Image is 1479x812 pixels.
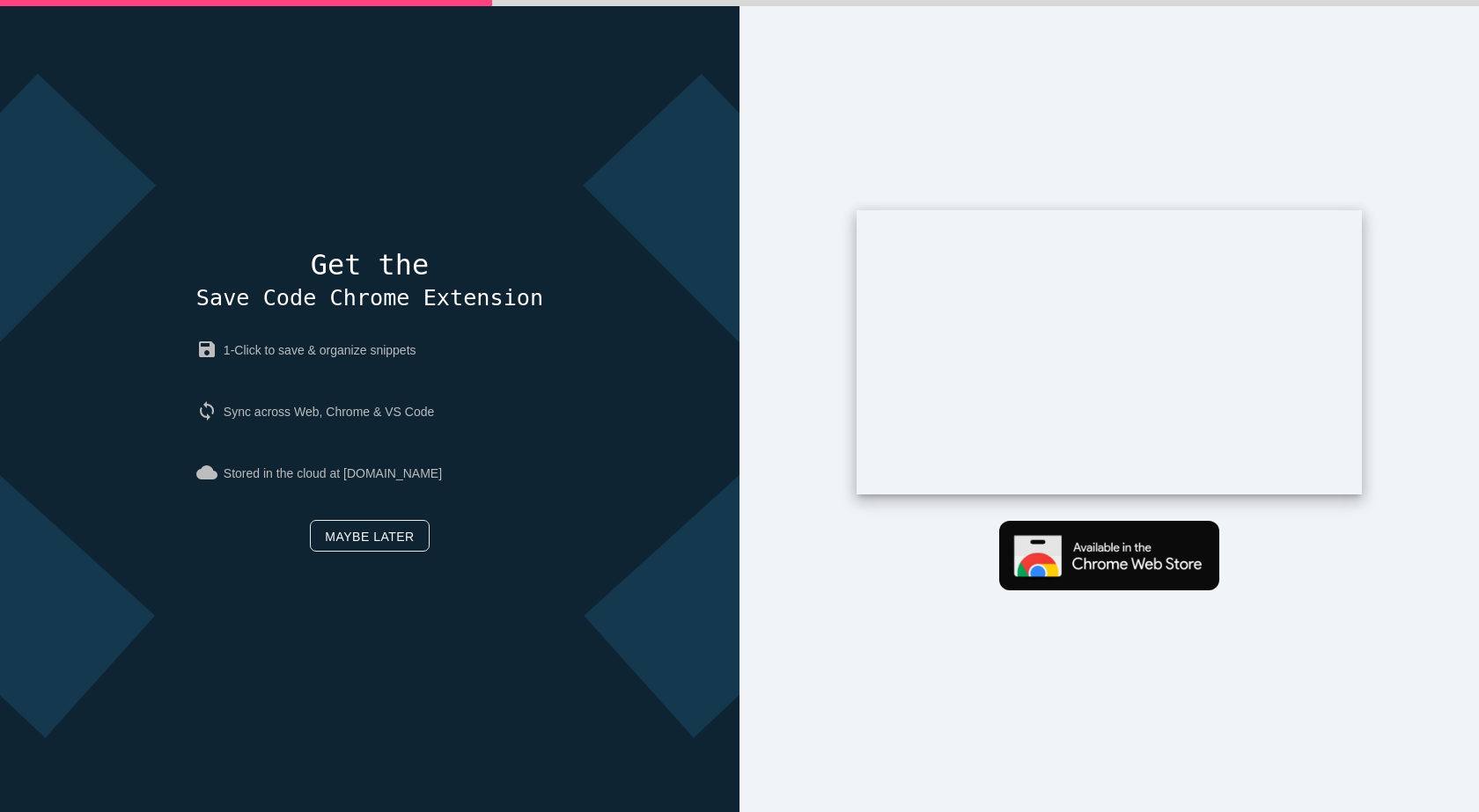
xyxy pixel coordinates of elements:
[196,400,224,421] i: sync
[310,520,429,552] a: Maybe later
[196,339,224,360] i: save
[196,462,224,483] i: cloud
[999,521,1219,590] img: Get Chrome extension
[196,449,543,498] p: Stored in the cloud at [DOMAIN_NAME]
[196,326,543,375] p: 1-Click to save & organize snippets
[196,250,543,313] h4: Get the
[196,285,543,311] span: Save Code Chrome Extension
[196,387,543,436] p: Sync across Web, Chrome & VS Code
